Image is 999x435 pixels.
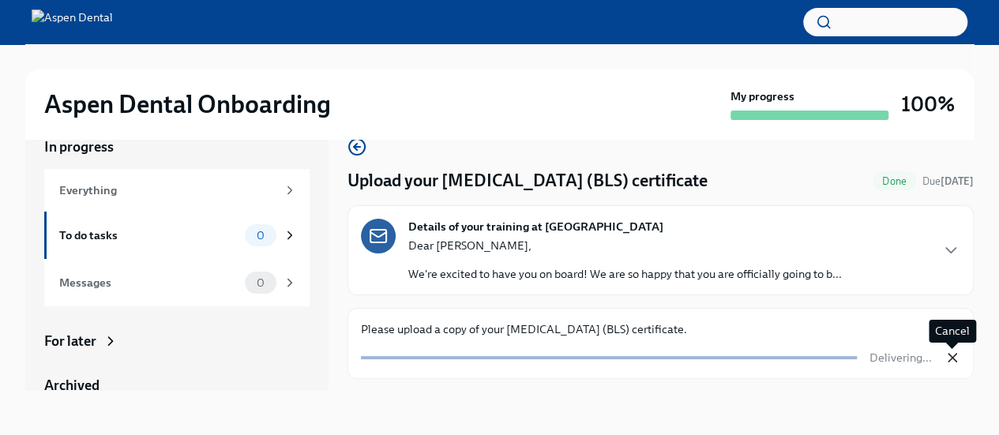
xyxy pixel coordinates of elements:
strong: [DATE] [941,175,974,187]
span: 0 [247,230,274,242]
a: Archived [44,376,310,395]
strong: My progress [730,88,794,104]
h3: 100% [901,90,955,118]
span: 0 [247,277,274,289]
span: Due [922,175,974,187]
a: To do tasks0 [44,212,310,259]
p: Delivering... [869,350,932,366]
div: For later [44,332,96,351]
div: To do tasks [59,227,238,244]
img: Aspen Dental [32,9,113,35]
div: Messages [59,274,238,291]
span: August 27th, 2025 08:00 [922,174,974,189]
div: Everything [59,182,276,199]
h2: Aspen Dental Onboarding [44,88,331,120]
a: For later [44,332,310,351]
span: Done [873,175,916,187]
a: Everything [44,169,310,212]
a: Messages0 [44,259,310,306]
strong: Details of your training at [GEOGRAPHIC_DATA] [408,219,663,234]
p: Please upload a copy of your [MEDICAL_DATA] (BLS) certificate. [361,321,960,337]
p: Dear [PERSON_NAME], [408,238,842,253]
a: In progress [44,137,310,156]
h4: Upload your [MEDICAL_DATA] (BLS) certificate [347,169,708,193]
p: We're excited to have you on board! We are so happy that you are officially going to b... [408,266,842,282]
